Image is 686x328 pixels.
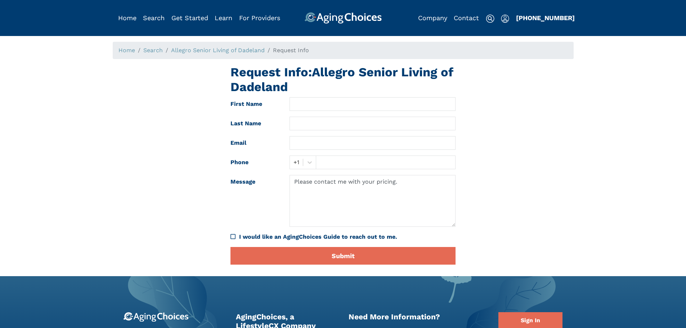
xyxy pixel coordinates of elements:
a: Get Started [171,14,208,22]
a: Home [118,14,136,22]
a: Home [118,47,135,54]
a: Allegro Senior Living of Dadeland [171,47,265,54]
div: Popover trigger [501,12,509,24]
label: Email [225,136,284,150]
img: user-icon.svg [501,14,509,23]
div: I would like an AgingChoices Guide to reach out to me. [239,233,456,241]
nav: breadcrumb [113,42,574,59]
div: Popover trigger [143,12,165,24]
img: 9-logo.svg [124,312,189,322]
label: Last Name [225,117,284,130]
label: First Name [225,97,284,111]
a: Company [418,14,447,22]
a: Contact [454,14,479,22]
button: Submit [230,247,456,265]
h2: Need More Information? [349,312,488,321]
a: Learn [215,14,232,22]
a: Search [143,14,165,22]
span: Request Info [273,47,309,54]
div: I would like an AgingChoices Guide to reach out to me. [230,233,456,241]
a: For Providers [239,14,280,22]
label: Message [225,175,284,227]
label: Phone [225,156,284,169]
h1: Request Info: Allegro Senior Living of Dadeland [230,65,456,94]
a: [PHONE_NUMBER] [516,14,575,22]
textarea: Please contact me with your pricing. [290,175,456,227]
a: Search [143,47,163,54]
img: AgingChoices [304,12,381,24]
img: search-icon.svg [486,14,494,23]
